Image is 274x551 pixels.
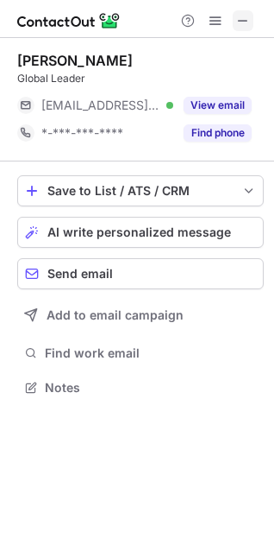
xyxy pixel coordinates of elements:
[45,345,257,361] span: Find work email
[45,380,257,396] span: Notes
[17,10,121,31] img: ContactOut v5.3.10
[17,376,264,400] button: Notes
[184,124,252,142] button: Reveal Button
[17,341,264,365] button: Find work email
[184,97,252,114] button: Reveal Button
[17,300,264,331] button: Add to email campaign
[17,52,133,69] div: [PERSON_NAME]
[17,71,264,86] div: Global Leader
[47,267,113,281] span: Send email
[47,225,231,239] span: AI write personalized message
[17,258,264,289] button: Send email
[47,184,234,198] div: Save to List / ATS / CRM
[41,98,160,113] span: [EMAIL_ADDRESS][DOMAIN_NAME]
[47,308,184,322] span: Add to email campaign
[17,217,264,248] button: AI write personalized message
[17,175,264,206] button: save-profile-one-click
